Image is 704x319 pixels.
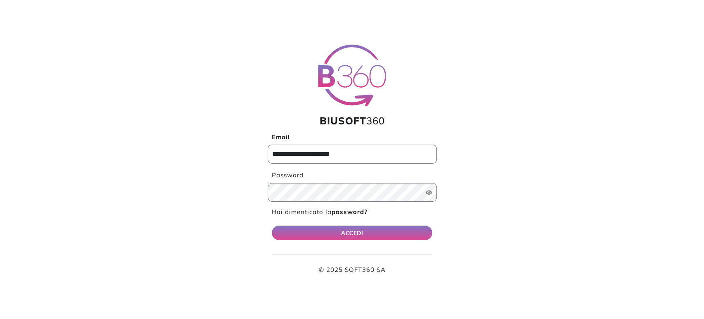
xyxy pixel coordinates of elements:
[272,133,290,141] b: Email
[272,208,367,216] a: Hai dimenticato lapassword?
[268,115,437,127] h1: 360
[272,226,433,240] button: ACCEDI
[268,171,437,180] label: Password
[320,114,366,127] span: BIUSOFT
[332,208,367,216] b: password?
[272,265,433,275] p: © 2025 SOFT360 SA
